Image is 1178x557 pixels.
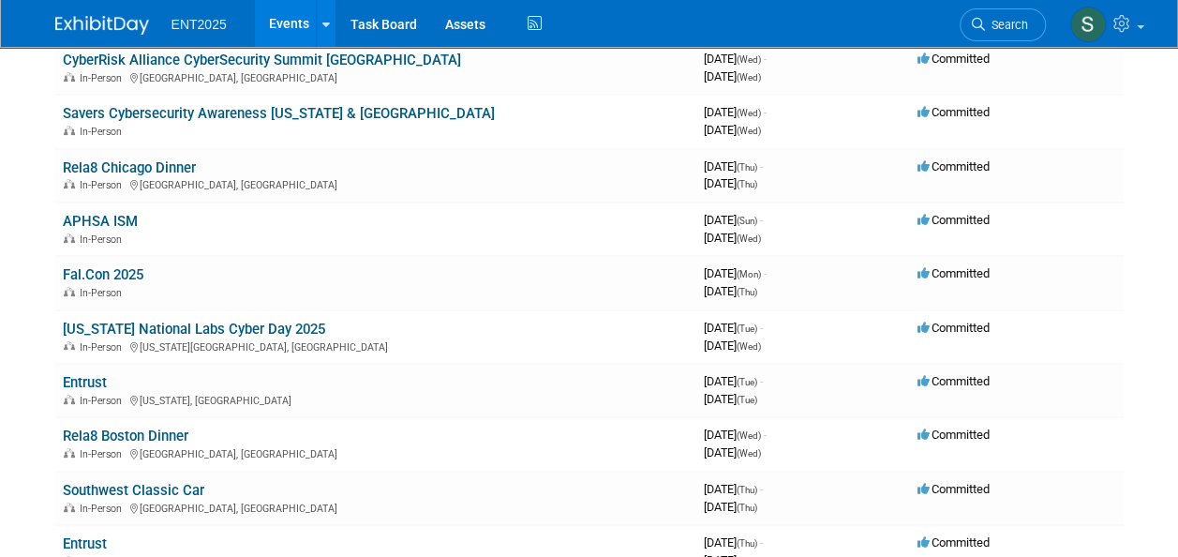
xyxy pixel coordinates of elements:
[63,321,325,338] a: [US_STATE] National Labs Cyber Day 2025
[63,213,138,230] a: APHSA ISM
[737,448,761,459] span: (Wed)
[704,535,763,549] span: [DATE]
[704,176,757,190] span: [DATE]
[960,8,1046,41] a: Search
[80,126,127,138] span: In-Person
[704,213,763,227] span: [DATE]
[63,176,689,191] div: [GEOGRAPHIC_DATA], [GEOGRAPHIC_DATA]
[917,266,990,280] span: Committed
[80,179,127,191] span: In-Person
[64,503,75,512] img: In-Person Event
[917,213,990,227] span: Committed
[737,503,757,513] span: (Thu)
[737,162,757,173] span: (Thu)
[704,321,763,335] span: [DATE]
[737,179,757,189] span: (Thu)
[737,377,757,387] span: (Tue)
[704,445,761,459] span: [DATE]
[80,287,127,299] span: In-Person
[80,448,127,460] span: In-Person
[80,503,127,515] span: In-Person
[80,72,127,84] span: In-Person
[63,392,689,407] div: [US_STATE], [GEOGRAPHIC_DATA]
[760,482,763,496] span: -
[737,485,757,495] span: (Thu)
[737,430,761,441] span: (Wed)
[80,341,127,354] span: In-Person
[171,17,227,32] span: ENT2025
[760,374,763,388] span: -
[64,126,75,135] img: In-Person Event
[737,233,761,244] span: (Wed)
[63,52,461,68] a: CyberRisk Alliance CyberSecurity Summit [GEOGRAPHIC_DATA]
[917,105,990,119] span: Committed
[737,395,757,405] span: (Tue)
[760,213,763,227] span: -
[764,428,767,442] span: -
[917,428,990,442] span: Committed
[704,266,767,280] span: [DATE]
[737,72,761,83] span: (Wed)
[63,266,143,283] a: Fal.Con 2025
[704,428,767,442] span: [DATE]
[63,159,196,176] a: Rela8 Chicago Dinner
[917,374,990,388] span: Committed
[917,52,990,66] span: Committed
[63,445,689,460] div: [GEOGRAPHIC_DATA], [GEOGRAPHIC_DATA]
[704,284,757,298] span: [DATE]
[985,18,1028,32] span: Search
[704,392,757,406] span: [DATE]
[737,108,761,118] span: (Wed)
[704,482,763,496] span: [DATE]
[63,428,188,444] a: Rela8 Boston Dinner
[1070,7,1106,42] img: Stephanie Silva
[704,159,763,173] span: [DATE]
[704,500,757,514] span: [DATE]
[64,395,75,404] img: In-Person Event
[760,321,763,335] span: -
[737,269,761,279] span: (Mon)
[55,16,149,35] img: ExhibitDay
[704,231,761,245] span: [DATE]
[917,535,990,549] span: Committed
[917,159,990,173] span: Committed
[737,126,761,136] span: (Wed)
[737,287,757,297] span: (Thu)
[760,535,763,549] span: -
[64,341,75,351] img: In-Person Event
[63,69,689,84] div: [GEOGRAPHIC_DATA], [GEOGRAPHIC_DATA]
[64,179,75,188] img: In-Person Event
[704,52,767,66] span: [DATE]
[63,374,107,391] a: Entrust
[737,341,761,352] span: (Wed)
[64,448,75,458] img: In-Person Event
[63,535,107,552] a: Entrust
[704,339,761,353] span: [DATE]
[63,339,689,354] div: [US_STATE][GEOGRAPHIC_DATA], [GEOGRAPHIC_DATA]
[63,105,495,122] a: Savers Cybersecurity Awareness [US_STATE] & [GEOGRAPHIC_DATA]
[64,287,75,296] img: In-Person Event
[704,105,767,119] span: [DATE]
[737,216,757,226] span: (Sun)
[917,321,990,335] span: Committed
[764,266,767,280] span: -
[764,105,767,119] span: -
[760,159,763,173] span: -
[63,482,204,499] a: Southwest Classic Car
[704,123,761,137] span: [DATE]
[737,538,757,549] span: (Thu)
[80,395,127,407] span: In-Person
[63,500,689,515] div: [GEOGRAPHIC_DATA], [GEOGRAPHIC_DATA]
[704,69,761,83] span: [DATE]
[737,54,761,65] span: (Wed)
[80,233,127,246] span: In-Person
[737,324,757,334] span: (Tue)
[764,52,767,66] span: -
[64,233,75,243] img: In-Person Event
[64,72,75,82] img: In-Person Event
[917,482,990,496] span: Committed
[704,374,763,388] span: [DATE]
